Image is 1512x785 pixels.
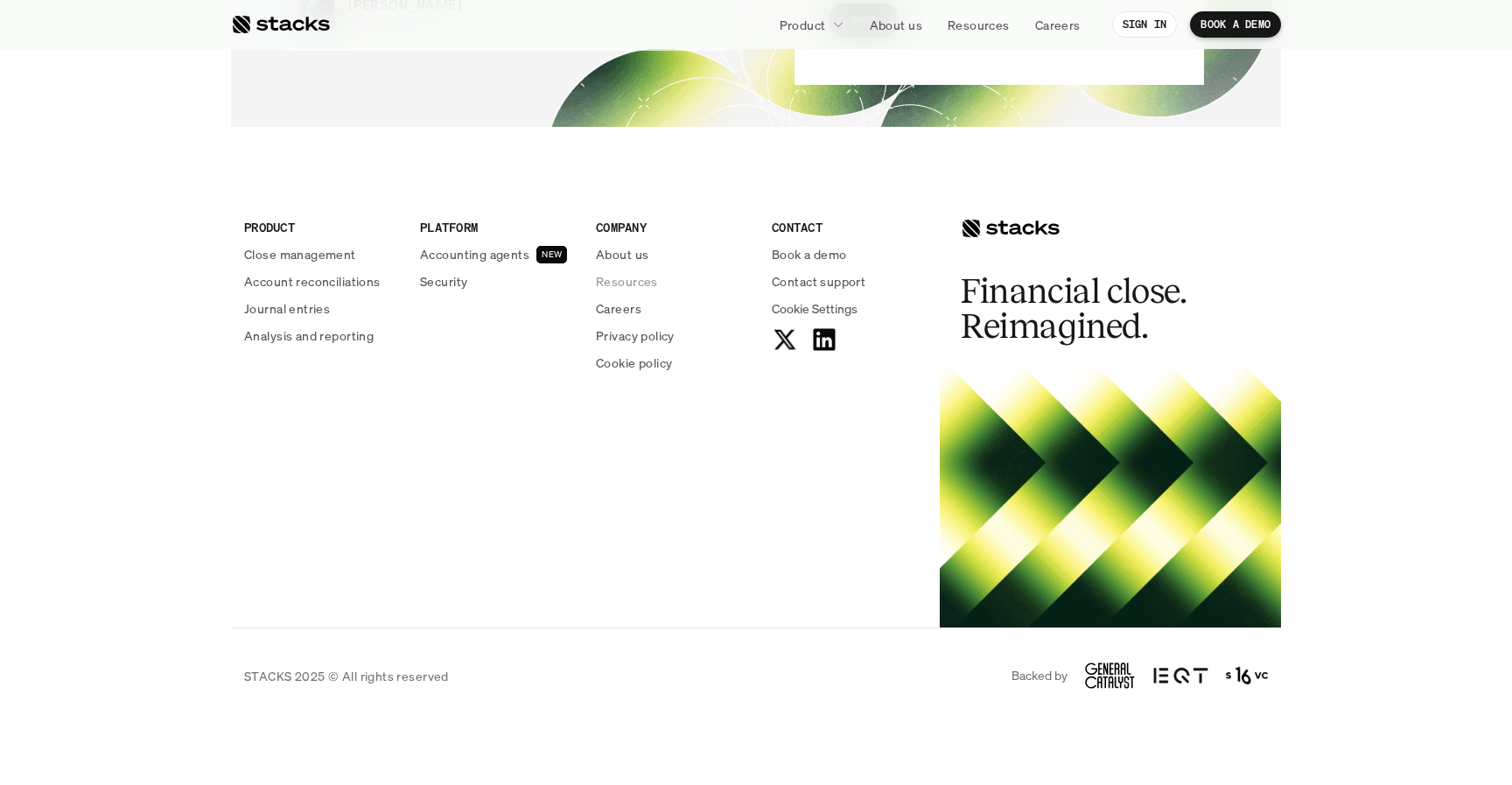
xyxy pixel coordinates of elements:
[206,405,283,417] a: Privacy Policy
[244,299,399,318] a: Journal entries
[1200,18,1270,31] p: BOOK A DEMO
[596,272,658,291] p: Resources
[420,218,575,236] p: PLATFORM
[244,245,356,263] p: Close management
[244,218,399,236] p: PRODUCT
[772,245,847,263] p: Book a demo
[420,272,467,291] p: Security
[542,249,562,260] h2: NEW
[244,667,449,685] p: STACKS 2025 © All rights reserved
[420,245,575,263] a: Accounting agentsNEW
[244,272,399,291] a: Account reconciliations
[244,299,330,318] p: Journal entries
[948,16,1010,34] p: Resources
[772,245,927,263] a: Book a demo
[596,299,751,318] a: Careers
[420,245,529,263] p: Accounting agents
[244,272,381,291] p: Account reconciliations
[244,245,399,263] a: Close management
[596,272,751,291] a: Resources
[1035,16,1081,34] p: Careers
[596,299,641,318] p: Careers
[870,16,922,34] p: About us
[596,354,672,372] p: Cookie policy
[937,9,1020,40] a: Resources
[420,272,575,291] a: Security
[1190,11,1281,38] a: BOOK A DEMO
[1123,18,1167,31] p: SIGN IN
[780,16,826,34] p: Product
[772,299,857,318] button: Cookie Trigger
[1011,669,1067,683] p: Backed by
[1112,11,1178,38] a: SIGN IN
[596,326,751,345] a: Privacy policy
[596,326,675,345] p: Privacy policy
[772,299,857,318] span: Cookie Settings
[244,326,374,345] p: Analysis and reporting
[859,9,933,40] a: About us
[596,218,751,236] p: COMPANY
[772,218,927,236] p: CONTACT
[961,274,1223,344] h2: Financial close. Reimagined.
[1025,9,1091,40] a: Careers
[244,326,399,345] a: Analysis and reporting
[596,354,751,372] a: Cookie policy
[772,272,927,291] a: Contact support
[772,272,865,291] p: Contact support
[596,245,648,263] p: About us
[596,245,751,263] a: About us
